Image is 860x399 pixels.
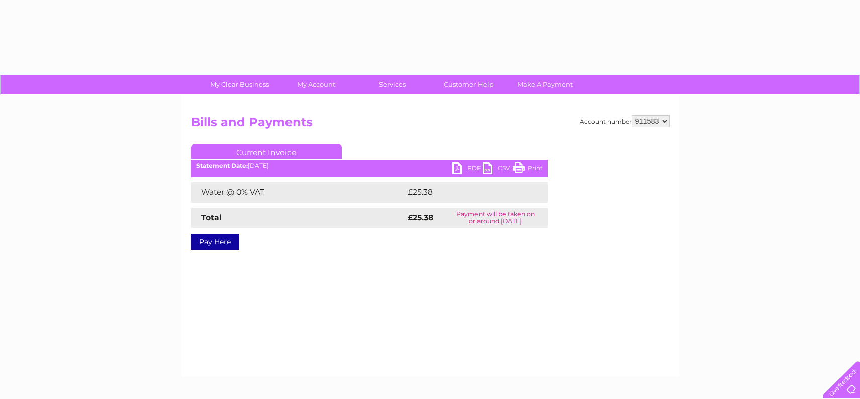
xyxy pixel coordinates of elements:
td: Payment will be taken on or around [DATE] [443,208,548,228]
strong: Total [201,213,222,222]
td: £25.38 [405,182,527,203]
a: My Account [274,75,357,94]
div: [DATE] [191,162,548,169]
div: Account number [580,115,670,127]
a: Services [351,75,434,94]
a: Current Invoice [191,144,342,159]
a: Make A Payment [504,75,587,94]
b: Statement Date: [196,162,248,169]
a: Customer Help [427,75,510,94]
a: CSV [483,162,513,177]
a: My Clear Business [198,75,281,94]
a: PDF [452,162,483,177]
a: Print [513,162,543,177]
td: Water @ 0% VAT [191,182,405,203]
a: Pay Here [191,234,239,250]
strong: £25.38 [408,213,433,222]
h2: Bills and Payments [191,115,670,134]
